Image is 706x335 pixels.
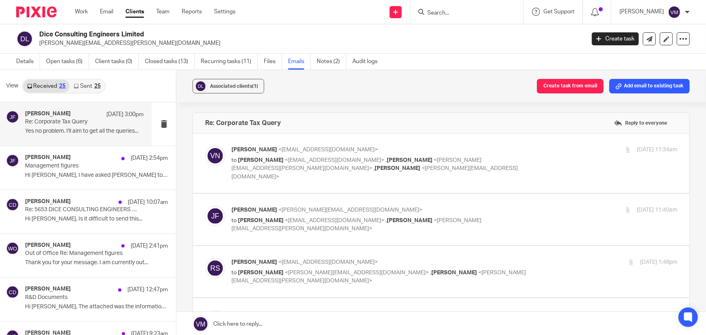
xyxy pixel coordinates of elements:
[205,119,281,127] h4: Re: Corporate Tax Query
[637,206,677,214] p: [DATE] 11:40am
[25,242,71,249] h4: [PERSON_NAME]
[6,198,19,211] img: svg%3E
[131,242,168,250] p: [DATE] 2:41pm
[128,198,168,206] p: [DATE] 10:07am
[25,172,168,179] p: Hi [PERSON_NAME], I have asked [PERSON_NAME] to get me...
[278,259,378,265] span: <[EMAIL_ADDRESS][DOMAIN_NAME]>
[205,146,225,166] img: svg%3E
[6,82,18,90] span: View
[16,30,33,47] img: svg%3E
[25,303,168,310] p: Hi [PERSON_NAME], The attached was the information...
[387,218,433,223] span: [PERSON_NAME]
[69,52,70,56] span: )
[39,317,71,334] img: A purple text on a black background
[278,147,378,153] span: <[EMAIL_ADDRESS][DOMAIN_NAME]>
[543,9,575,15] span: Get Support
[238,270,284,276] span: [PERSON_NAME]
[125,8,144,16] a: Clients
[231,165,518,180] span: <[PERSON_NAME][EMAIL_ADDRESS][DOMAIN_NAME]>
[285,270,429,276] span: <[PERSON_NAME][EMAIL_ADDRESS][DOMAIN_NAME]>
[145,54,195,70] a: Closed tasks (13)
[285,157,384,163] span: <[EMAIL_ADDRESS][DOMAIN_NAME]>
[106,110,144,119] p: [DATE] 3:00pm
[75,8,88,16] a: Work
[25,206,140,213] p: Re: 5653 DICE CONSULTING ENGINEERS LTD RE: R&D Documents
[113,317,139,334] img: A blue and black logo
[131,154,168,162] p: [DATE] 2:54pm
[592,32,639,45] a: Create task
[39,39,580,47] p: [PERSON_NAME][EMAIL_ADDRESS][PERSON_NAME][DOMAIN_NAME]
[16,54,40,70] a: Details
[619,8,664,16] p: [PERSON_NAME]
[127,286,168,294] p: [DATE] 12:47pm
[431,270,477,276] span: [PERSON_NAME]
[238,218,284,223] span: [PERSON_NAME]
[214,8,235,16] a: Settings
[6,286,19,299] img: svg%3E
[386,157,387,163] span: ,
[71,314,112,334] img: A logo with blue and black text
[231,259,277,265] span: [PERSON_NAME]
[25,128,144,135] p: Yes no problem. I'll aim to get all the queries...
[426,10,499,17] input: Search
[59,83,66,89] div: 25
[205,206,225,226] img: svg%3E
[278,207,422,213] span: <[PERSON_NAME][EMAIL_ADDRESS][DOMAIN_NAME]>
[640,310,677,319] p: [DATE] 2:58pm
[352,54,384,70] a: Audit logs
[668,6,681,19] img: svg%3E
[205,310,225,331] img: svg%3E
[25,216,168,223] p: Hi [PERSON_NAME], Is it difficult to send this...
[100,8,113,16] a: Email
[231,270,237,276] span: to
[95,54,139,70] a: Client tasks (0)
[25,198,71,205] h4: [PERSON_NAME]
[430,270,431,276] span: ,
[25,119,120,125] p: Re: Corporate Tax Query
[210,84,258,89] span: Associated clients
[252,84,258,89] span: (1)
[640,258,677,267] p: [DATE] 1:48pm
[94,83,101,89] div: 25
[375,165,420,171] span: [PERSON_NAME]
[46,54,89,70] a: Open tasks (6)
[264,54,282,70] a: Files
[25,259,168,266] p: Thank you for your message. I am currently out...
[231,147,277,153] span: [PERSON_NAME]
[231,207,277,213] span: [PERSON_NAME]
[70,80,104,93] a: Sent25
[238,157,284,163] span: [PERSON_NAME]
[201,54,258,70] a: Recurring tasks (11)
[285,218,384,223] span: <[EMAIL_ADDRESS][DOMAIN_NAME]>
[6,154,19,167] img: svg%3E
[25,286,71,293] h4: [PERSON_NAME]
[156,8,170,16] a: Team
[25,154,71,161] h4: [PERSON_NAME]
[39,30,472,39] h2: Dice Consulting Engineers Limited
[231,157,237,163] span: to
[25,294,140,301] p: R&D Documents
[182,8,202,16] a: Reports
[637,146,677,154] p: [DATE] 11:34am
[6,110,19,123] img: svg%3E
[387,157,433,163] span: [PERSON_NAME]
[317,54,346,70] a: Notes (2)
[609,79,690,93] button: Add email to existing task
[288,54,311,70] a: Emails
[16,6,57,17] img: Pixie
[612,117,669,129] label: Reply to everyone
[537,79,604,93] button: Create task from email
[193,79,264,93] button: Associated clients(1)
[373,165,375,171] span: ,
[231,218,237,223] span: to
[25,250,140,257] p: Out of Office Re: Management figures
[25,110,71,117] h4: [PERSON_NAME]
[23,80,70,93] a: Received25
[195,80,207,92] img: svg%3E
[205,258,225,278] img: svg%3E
[386,218,387,223] span: ,
[6,242,19,255] img: svg%3E
[25,163,140,170] p: Management figures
